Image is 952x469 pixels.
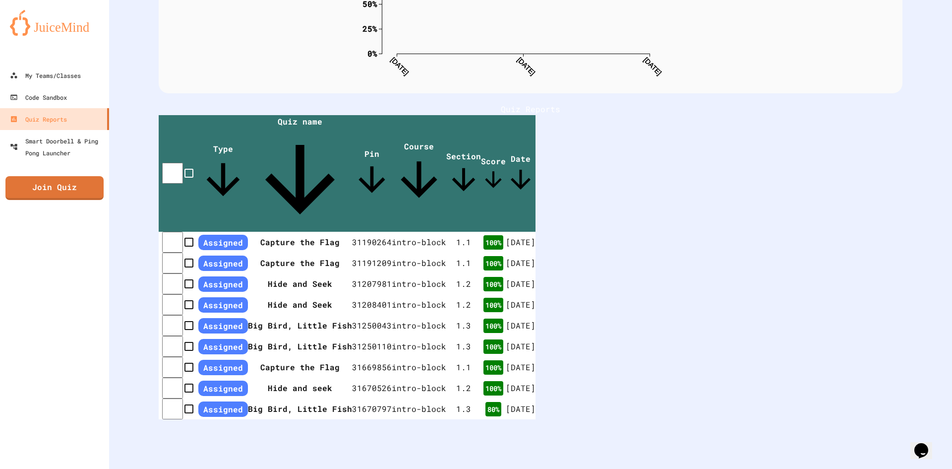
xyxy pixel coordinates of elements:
span: Assigned [198,402,248,417]
text: 25% [362,23,377,33]
span: Type [198,143,248,204]
img: logo-orange.svg [10,10,99,36]
td: [DATE] [506,253,535,273]
span: Section [446,151,481,197]
span: Assigned [198,360,248,375]
div: intro-block [392,236,446,248]
td: [DATE] [506,357,535,378]
td: [DATE] [506,315,535,336]
span: Course [392,141,446,207]
td: 31250043 [352,315,392,336]
input: select all desserts [162,163,183,184]
span: Assigned [198,256,248,271]
div: 1 . 3 [446,320,481,332]
td: [DATE] [506,294,535,315]
text: [DATE] [516,56,536,76]
span: Assigned [198,339,248,354]
div: Smart Doorbell & Ping Pong Launcher [10,135,105,159]
div: intro-block [392,299,446,311]
th: Hide and Seek [248,294,352,315]
span: Assigned [198,276,248,292]
td: [DATE] [506,232,535,253]
td: 31670526 [352,378,392,399]
th: Capture the Flag [248,357,352,378]
div: My Teams/Classes [10,69,81,81]
div: intro-block [392,382,446,394]
div: Code Sandbox [10,91,67,103]
th: Capture the Flag [248,232,352,253]
div: intro-block [392,340,446,352]
span: Quiz name [248,116,352,232]
span: Pin [352,148,392,200]
td: 31670797 [352,399,392,419]
div: Quiz Reports [10,113,67,125]
div: intro-block [392,278,446,290]
div: intro-block [392,320,446,332]
td: 31669856 [352,357,392,378]
div: 100 % [483,360,503,375]
div: 100 % [483,235,503,250]
span: Assigned [198,235,248,250]
div: 100 % [483,319,503,333]
h1: Quiz Reports [159,103,902,115]
td: 31207981 [352,273,392,294]
span: Date [506,153,535,195]
td: 31208401 [352,294,392,315]
a: Join Quiz [5,176,104,200]
td: [DATE] [506,273,535,294]
div: intro-block [392,403,446,415]
div: 80 % [485,402,501,416]
text: 0% [367,48,377,58]
div: 1 . 1 [446,361,481,373]
div: 100 % [483,381,503,396]
text: [DATE] [642,56,663,76]
div: 1 . 3 [446,340,481,352]
th: Big Bird, Little Fish [248,399,352,419]
div: 100 % [483,339,503,354]
td: 31191209 [352,253,392,273]
div: 1 . 1 [446,257,481,269]
div: 100 % [483,256,503,270]
div: 1 . 2 [446,382,481,394]
td: [DATE] [506,336,535,357]
span: Score [481,156,506,192]
div: 1 . 2 [446,278,481,290]
th: Big Bird, Little Fish [248,315,352,336]
td: 31190264 [352,232,392,253]
text: [DATE] [389,56,410,76]
th: Hide and seek [248,378,352,399]
span: Assigned [198,318,248,334]
th: Capture the Flag [248,253,352,273]
div: intro-block [392,361,446,373]
td: 31250110 [352,336,392,357]
div: 1 . 2 [446,299,481,311]
div: 1 . 1 [446,236,481,248]
div: 100 % [483,277,503,291]
div: 1 . 3 [446,403,481,415]
td: [DATE] [506,399,535,419]
th: Hide and Seek [248,273,352,294]
div: 100 % [483,298,503,312]
iframe: chat widget [910,429,942,459]
th: Big Bird, Little Fish [248,336,352,357]
span: Assigned [198,381,248,396]
td: [DATE] [506,378,535,399]
div: intro-block [392,257,446,269]
span: Assigned [198,297,248,313]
